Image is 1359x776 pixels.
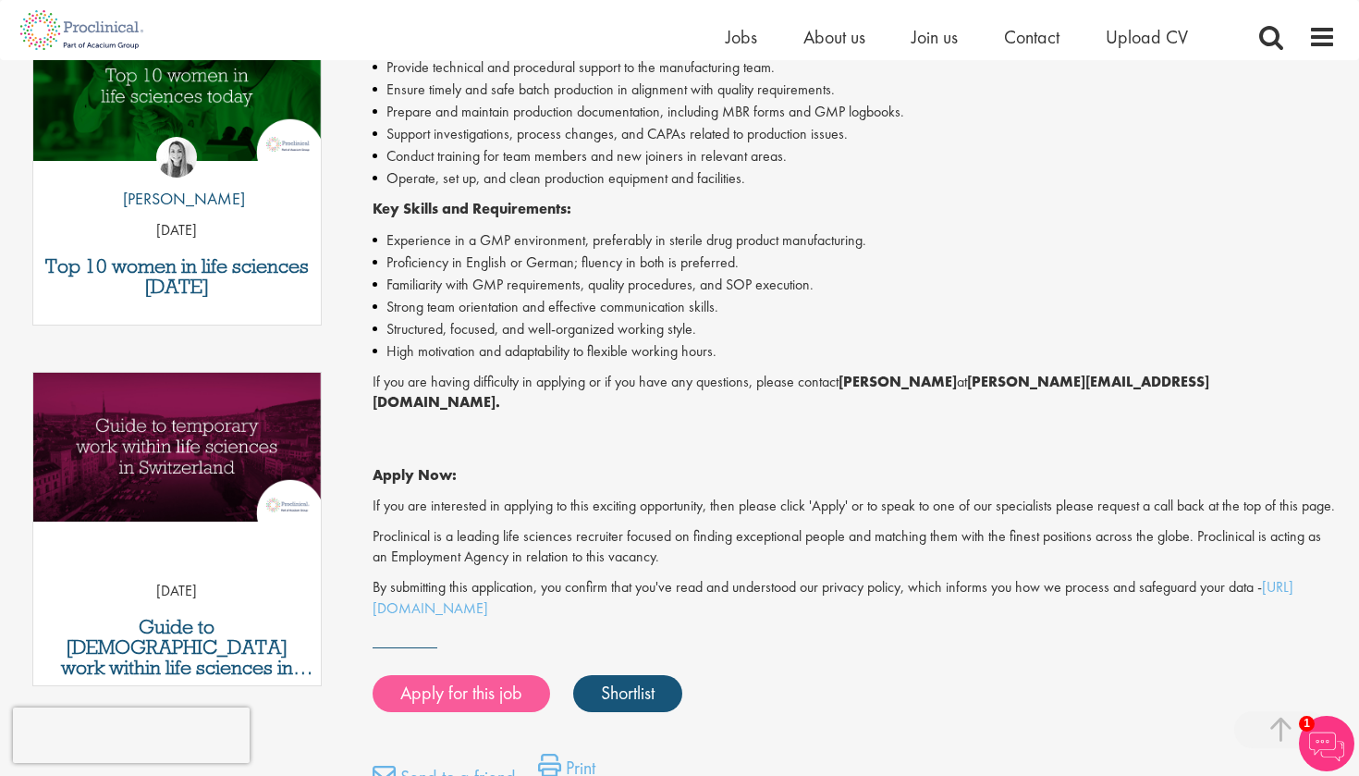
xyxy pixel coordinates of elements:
[803,25,865,49] a: About us
[373,526,1337,569] p: Proclinical is a leading life sciences recruiter focused on finding exceptional people and matchi...
[43,617,312,678] a: Guide to [DEMOGRAPHIC_DATA] work within life sciences in [GEOGRAPHIC_DATA]
[13,708,250,763] iframe: reCAPTCHA
[33,373,321,536] a: Link to a post
[373,79,1337,101] li: Ensure timely and safe batch production in alignment with quality requirements.
[1299,716,1315,732] span: 1
[33,12,321,176] a: Link to a post
[373,318,1337,340] li: Structured, focused, and well-organized working style.
[33,12,321,161] img: Top 10 women in life sciences today
[373,101,1337,123] li: Prepare and maintain production documentation, including MBR forms and GMP logbooks.
[1299,716,1354,771] img: Chatbot
[373,340,1337,363] li: High motivation and adaptability to flexible working hours.
[912,25,958,49] a: Join us
[43,256,312,297] a: Top 10 women in life sciences [DATE]
[373,372,1337,414] p: If you are having difficulty in applying or if you have any questions, please contact at
[373,577,1293,618] a: [URL][DOMAIN_NAME]
[33,220,321,241] p: [DATE]
[373,296,1337,318] li: Strong team orientation and effective communication skills.
[839,372,957,391] strong: [PERSON_NAME]
[573,675,682,712] a: Shortlist
[1106,25,1188,49] a: Upload CV
[373,372,1209,413] strong: [PERSON_NAME][EMAIL_ADDRESS][DOMAIN_NAME].
[373,675,550,712] a: Apply for this job
[373,577,1337,620] p: By submitting this application, you confirm that you've read and understood our privacy policy, w...
[373,274,1337,296] li: Familiarity with GMP requirements, quality procedures, and SOP execution.
[373,229,1337,252] li: Experience in a GMP environment, preferably in sterile drug product manufacturing.
[373,496,1337,517] p: If you are interested in applying to this exciting opportunity, then please click 'Apply' or to s...
[33,581,321,602] p: [DATE]
[373,465,457,485] strong: Apply Now:
[726,25,757,49] a: Jobs
[109,137,245,220] a: Hannah Burke [PERSON_NAME]
[373,123,1337,145] li: Support investigations, process changes, and CAPAs related to production issues.
[1004,25,1059,49] a: Contact
[373,56,1337,79] li: Provide technical and procedural support to the manufacturing team.
[373,252,1337,274] li: Proficiency in English or German; fluency in both is preferred.
[373,199,571,218] strong: Key Skills and Requirements:
[109,187,245,211] p: [PERSON_NAME]
[373,145,1337,167] li: Conduct training for team members and new joiners in relevant areas.
[156,137,197,178] img: Hannah Burke
[373,167,1337,190] li: Operate, set up, and clean production equipment and facilities.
